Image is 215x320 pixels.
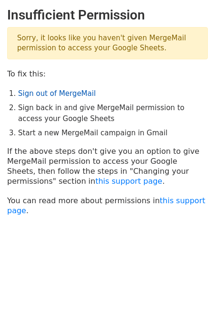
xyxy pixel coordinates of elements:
[167,274,215,320] iframe: Chat Widget
[18,89,96,98] a: Sign out of MergeMail
[7,196,208,216] p: You can read more about permissions in .
[18,128,208,139] li: Start a new MergeMail campaign in Gmail
[95,177,162,186] a: this support page
[7,7,208,23] h2: Insufficient Permission
[7,27,208,59] p: Sorry, it looks like you haven't given MergeMail permission to access your Google Sheets.
[7,196,205,215] a: this support page
[7,69,208,79] p: To fix this:
[7,146,208,186] p: If the above steps don't give you an option to give MergeMail permission to access your Google Sh...
[18,103,208,124] li: Sign back in and give MergeMail permission to access your Google Sheets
